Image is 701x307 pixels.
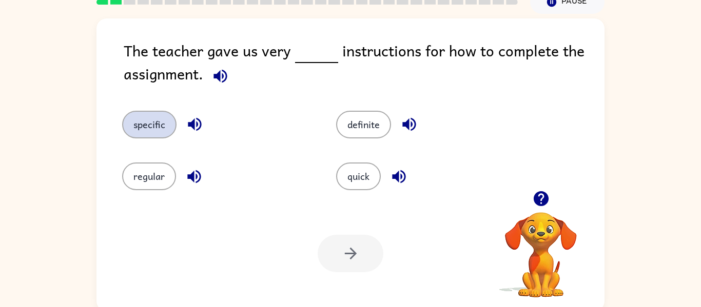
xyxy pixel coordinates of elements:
[122,162,176,190] button: regular
[336,111,391,138] button: definite
[124,39,605,90] div: The teacher gave us very instructions for how to complete the assignment.
[122,111,177,138] button: specific
[336,162,381,190] button: quick
[490,196,592,299] video: Your browser must support playing .mp4 files to use Literably. Please try using another browser.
